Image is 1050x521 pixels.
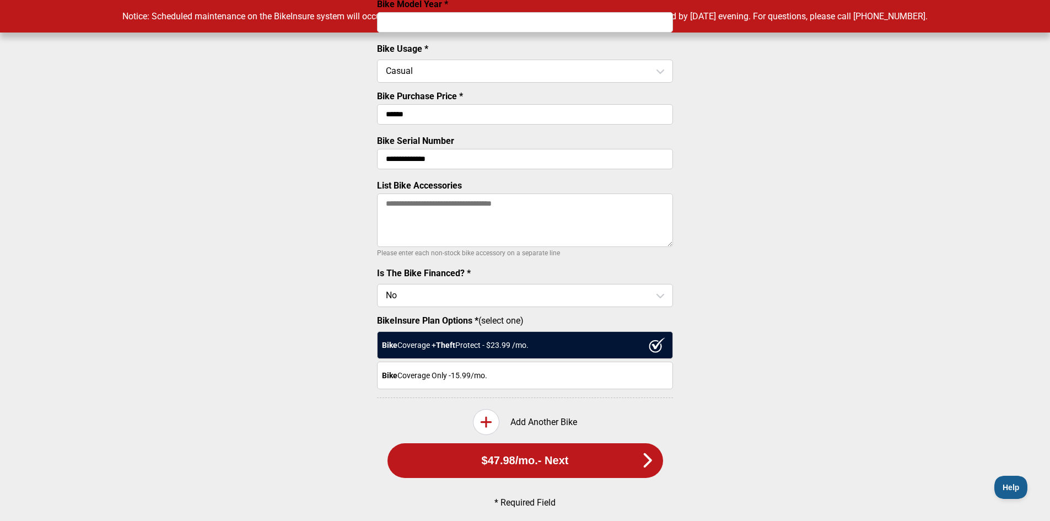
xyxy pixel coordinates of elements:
strong: BikeInsure Plan Options * [377,315,478,326]
strong: Bike [382,341,397,350]
img: ux1sgP1Haf775SAghJI38DyDlYP+32lKFAAAAAElFTkSuQmCC [649,337,665,353]
strong: Bike [382,371,397,380]
p: * Required Field [396,497,655,508]
label: Bike Serial Number [377,136,454,146]
div: Coverage + Protect - $ 23.99 /mo. [377,331,673,359]
div: Add Another Bike [377,409,673,435]
span: /mo. [515,454,538,467]
button: $47.98/mo.- Next [387,443,663,478]
label: (select one) [377,315,673,326]
iframe: Toggle Customer Support [994,476,1028,499]
strong: Theft [436,341,455,350]
p: Please enter each non-stock bike accessory on a separate line [377,246,673,260]
label: List Bike Accessories [377,180,462,191]
div: Coverage Only - 15.99 /mo. [377,362,673,389]
label: Bike Purchase Price * [377,91,463,101]
label: Is The Bike Financed? * [377,268,471,278]
label: Bike Usage * [377,44,428,54]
